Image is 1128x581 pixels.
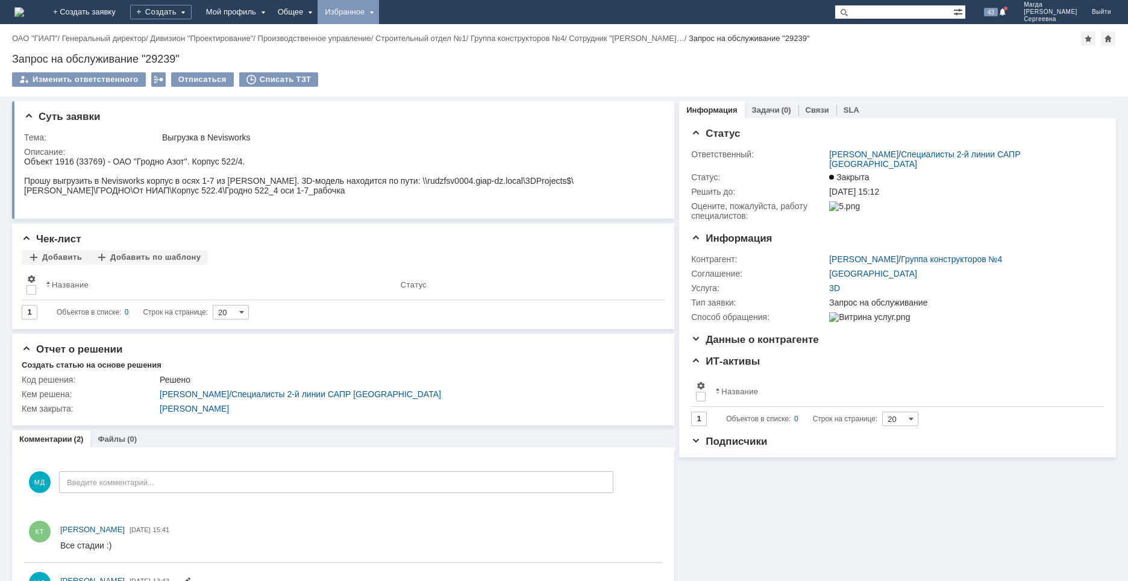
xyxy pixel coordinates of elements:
[721,387,758,396] div: Название
[22,344,122,355] span: Отчет о решении
[829,269,917,278] a: [GEOGRAPHIC_DATA]
[60,524,125,536] a: [PERSON_NAME]
[1101,31,1115,46] div: Сделать домашней страницей
[691,269,827,278] div: Соглашение:
[151,72,166,87] div: Работа с массовостью
[29,471,51,493] span: МД
[396,269,655,300] th: Статус
[471,34,565,43] a: Группа конструкторов №4
[14,7,24,17] a: Перейти на домашнюю страницу
[569,34,689,43] div: /
[752,105,780,115] a: Задачи
[150,34,257,43] div: /
[22,404,157,413] div: Кем закрыта:
[829,149,1097,169] div: /
[401,280,427,289] div: Статус
[19,435,72,444] a: Комментарии
[1024,16,1077,23] span: Сергеевна
[52,280,89,289] div: Название
[27,274,36,284] span: Настройки
[231,389,441,399] a: Специалисты 2-й линии САПР [GEOGRAPHIC_DATA]
[829,298,1097,307] div: Запрос на обслуживание
[691,128,740,139] span: Статус
[691,436,767,447] span: Подписчики
[829,149,898,159] a: [PERSON_NAME]
[691,187,827,196] div: Решить до:
[14,7,24,17] img: logo
[691,312,827,322] div: Способ обращения:
[829,187,879,196] span: [DATE] 15:12
[829,254,898,264] a: [PERSON_NAME]
[12,34,57,43] a: ОАО "ГИАП"
[74,435,84,444] div: (2)
[689,34,810,43] div: Запрос на обслуживание "29239"
[125,305,129,319] div: 0
[691,254,827,264] div: Контрагент:
[150,34,253,43] a: Дивизион "Проектирование"
[22,375,157,385] div: Код решения:
[153,526,170,533] span: 15:41
[24,111,100,122] span: Суть заявки
[98,435,125,444] a: Файлы
[696,381,706,391] span: Настройки
[57,308,121,316] span: Объектов в списке:
[829,312,910,322] img: Витрина услуг.png
[130,526,151,533] span: [DATE]
[726,415,791,423] span: Объектов в списке:
[829,254,1002,264] div: /
[24,133,160,142] div: Тема:
[691,201,827,221] div: Oцените, пожалуйста, работу специалистов:
[782,105,791,115] div: (0)
[258,34,376,43] div: /
[62,34,146,43] a: Генеральный директор
[691,283,827,293] div: Услуга:
[691,233,772,244] span: Информация
[691,334,819,345] span: Данные о контрагенте
[57,305,208,319] i: Строк на странице:
[691,356,760,367] span: ИТ-активы
[901,254,1002,264] a: Группа конструкторов №4
[22,233,81,245] span: Чек-лист
[1081,31,1095,46] div: Добавить в избранное
[691,149,827,159] div: Ответственный:
[375,34,466,43] a: Строительный отдел №1
[22,360,161,370] div: Создать статью на основе решения
[160,389,229,399] a: [PERSON_NAME]
[686,105,737,115] a: Информация
[726,412,877,426] i: Строк на странице:
[844,105,859,115] a: SLA
[471,34,569,43] div: /
[12,53,1116,65] div: Запрос на обслуживание "29239"
[24,147,659,157] div: Описание:
[829,149,1020,169] a: Специалисты 2-й линии САПР [GEOGRAPHIC_DATA]
[691,172,827,182] div: Статус:
[160,375,656,385] div: Решено
[160,389,656,399] div: /
[12,34,62,43] div: /
[710,376,1094,407] th: Название
[1024,8,1077,16] span: [PERSON_NAME]
[62,34,151,43] div: /
[806,105,829,115] a: Связи
[60,525,125,534] span: [PERSON_NAME]
[691,298,827,307] div: Тип заявки:
[794,412,798,426] div: 0
[375,34,471,43] div: /
[130,5,192,19] div: Создать
[127,435,137,444] div: (0)
[1024,1,1077,8] span: Магда
[258,34,371,43] a: Производственное управление
[953,5,965,17] span: Расширенный поиск
[984,8,998,16] span: 43
[829,201,860,211] img: 5.png
[41,269,396,300] th: Название
[829,283,840,293] a: 3D
[162,133,656,142] div: Выгрузка в Nevisworks
[22,389,157,399] div: Кем решена:
[569,34,684,43] a: Сотрудник "[PERSON_NAME]…
[829,172,869,182] span: Закрыта
[160,404,229,413] a: [PERSON_NAME]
